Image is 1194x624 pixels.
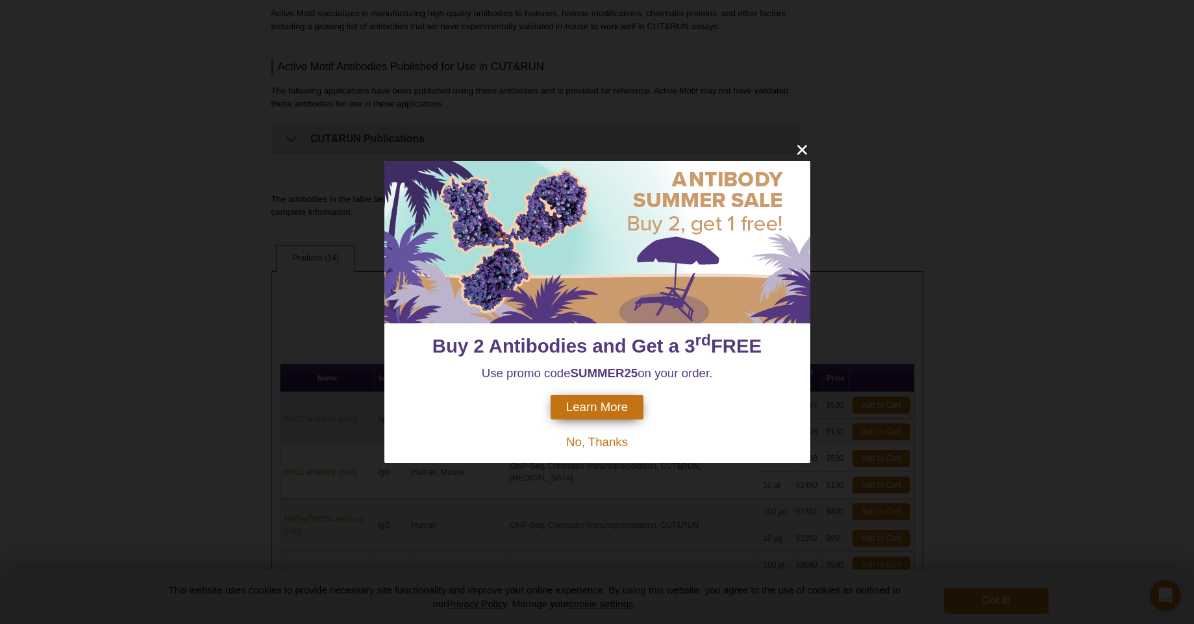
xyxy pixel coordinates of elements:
[794,142,810,158] button: close
[566,400,628,414] span: Learn More
[432,335,762,356] span: Buy 2 Antibodies and Get a 3 FREE
[482,366,713,380] span: Use promo code on your order.
[571,366,638,380] strong: SUMMER25
[566,435,628,449] span: No, Thanks
[695,332,711,349] sup: rd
